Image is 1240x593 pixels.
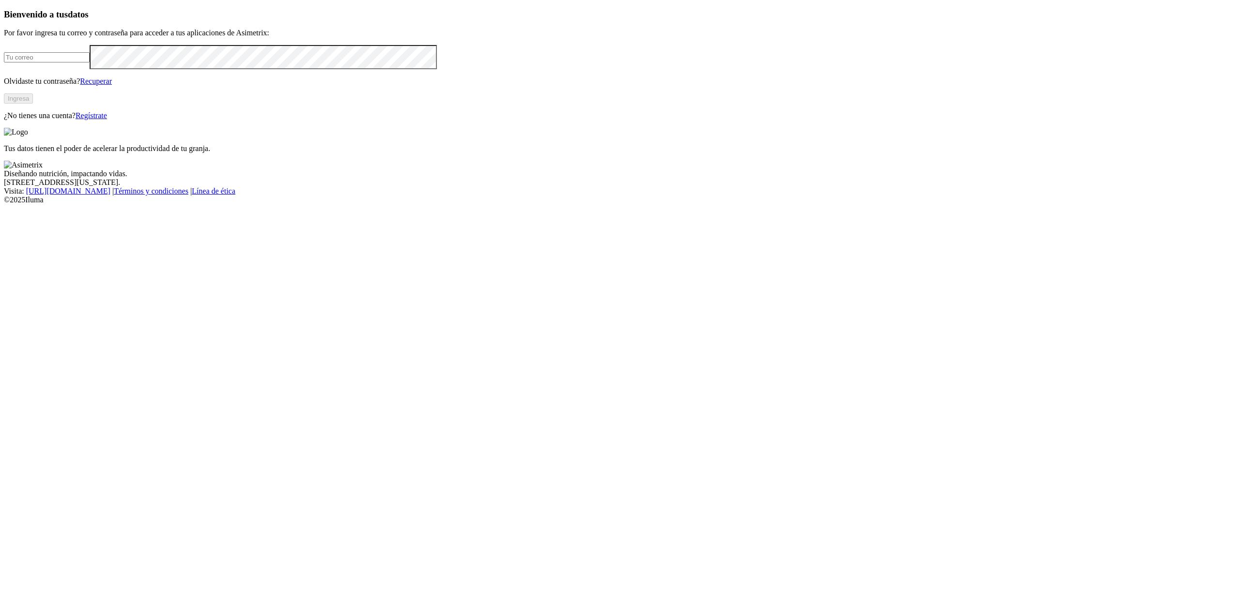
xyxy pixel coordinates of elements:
[4,128,28,137] img: Logo
[4,144,1236,153] p: Tus datos tienen el poder de acelerar la productividad de tu granja.
[68,9,89,19] span: datos
[4,161,43,169] img: Asimetrix
[80,77,112,85] a: Recuperar
[4,187,1236,196] div: Visita : | |
[26,187,110,195] a: [URL][DOMAIN_NAME]
[4,169,1236,178] div: Diseñando nutrición, impactando vidas.
[4,93,33,104] button: Ingresa
[4,52,90,62] input: Tu correo
[4,77,1236,86] p: Olvidaste tu contraseña?
[192,187,235,195] a: Línea de ética
[4,196,1236,204] div: © 2025 Iluma
[4,111,1236,120] p: ¿No tienes una cuenta?
[4,29,1236,37] p: Por favor ingresa tu correo y contraseña para acceder a tus aplicaciones de Asimetrix:
[4,9,1236,20] h3: Bienvenido a tus
[114,187,188,195] a: Términos y condiciones
[4,178,1236,187] div: [STREET_ADDRESS][US_STATE].
[76,111,107,120] a: Regístrate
